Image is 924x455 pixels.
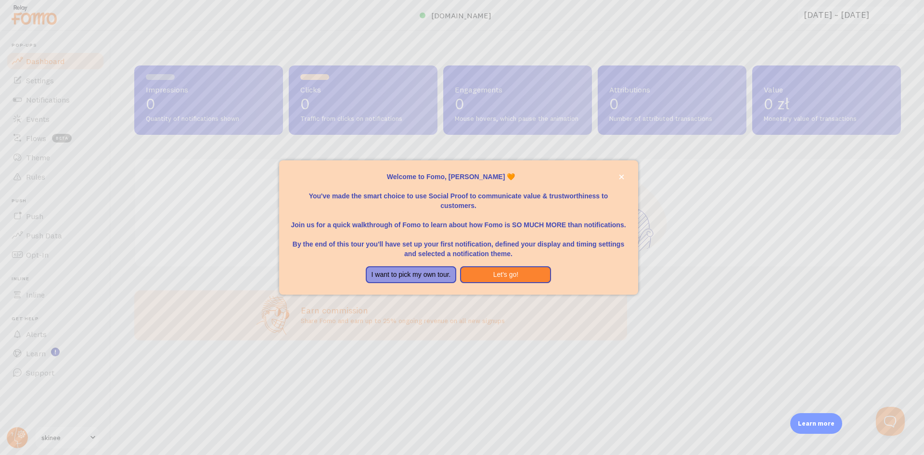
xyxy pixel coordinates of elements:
[798,419,834,428] p: Learn more
[291,182,627,210] p: You've made the smart choice to use Social Proof to communicate value & trustworthiness to custom...
[291,210,627,230] p: Join us for a quick walkthrough of Fomo to learn about how Fomo is SO MUCH MORE than notifications.
[291,172,627,182] p: Welcome to Fomo, [PERSON_NAME] 🧡
[460,266,551,284] button: Let's go!
[616,172,627,182] button: close,
[279,160,638,295] div: Welcome to Fomo, Mateusz Kotyras 🧡You&amp;#39;ve made the smart choice to use Social Proof to com...
[790,413,842,434] div: Learn more
[366,266,457,284] button: I want to pick my own tour.
[291,230,627,259] p: By the end of this tour you'll have set up your first notification, defined your display and timi...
